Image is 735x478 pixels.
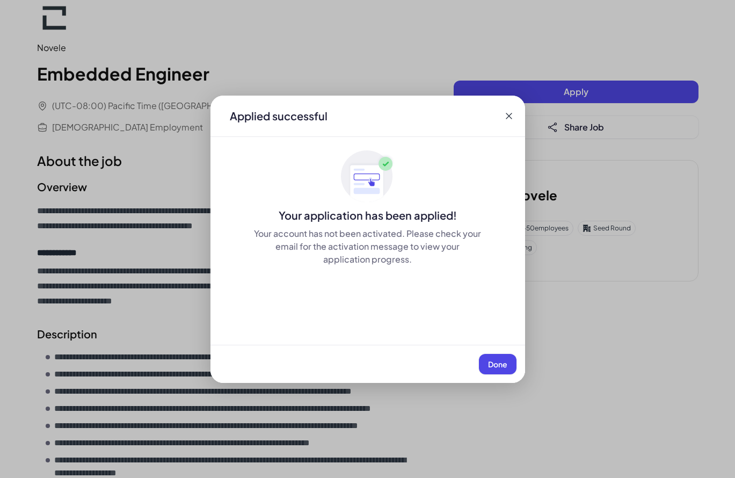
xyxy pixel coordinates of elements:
[341,150,395,204] img: ApplyedMaskGroup3.svg
[210,208,525,223] div: Your application has been applied!
[488,359,507,369] span: Done
[253,227,482,266] div: Your account has not been activated. Please check your email for the activation message to view y...
[230,108,328,124] div: Applied successful
[479,354,516,374] button: Done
